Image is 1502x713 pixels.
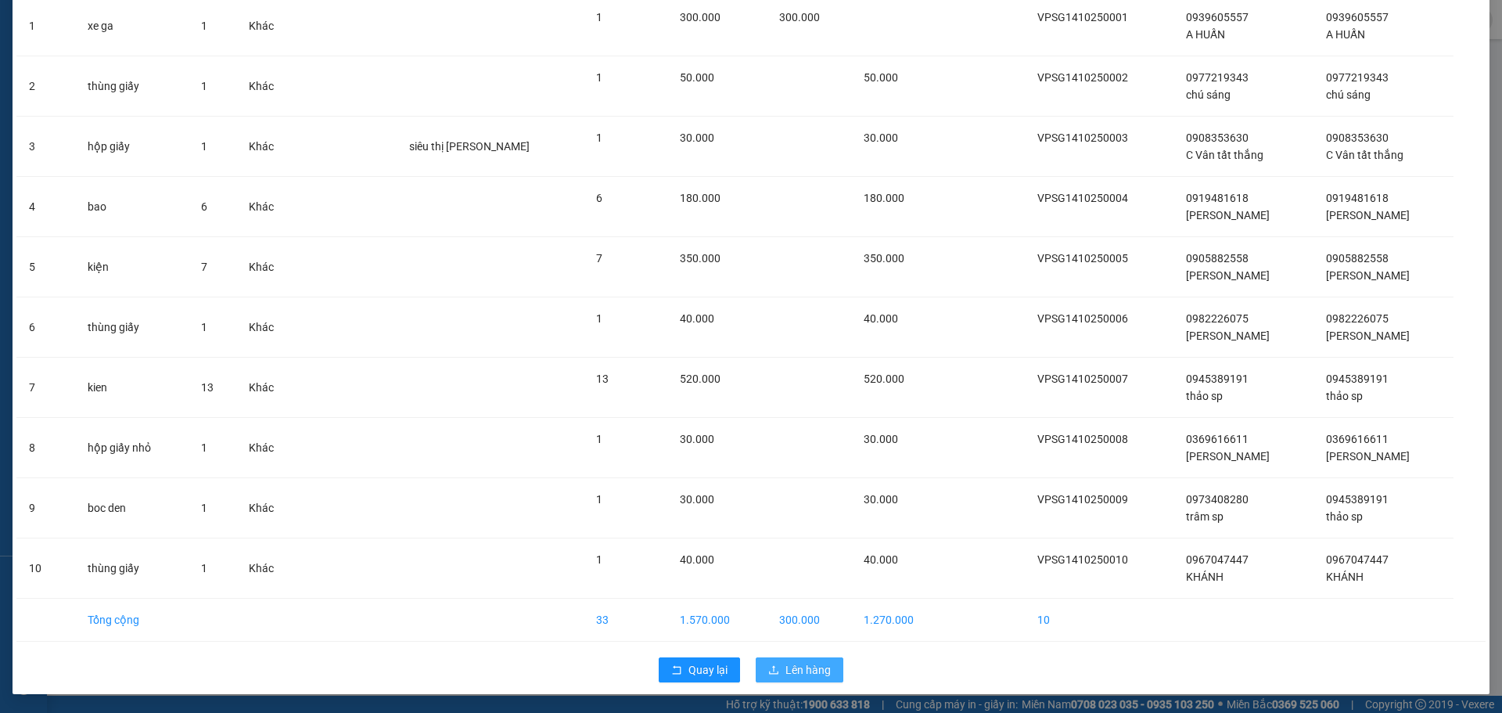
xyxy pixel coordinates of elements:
span: upload [768,664,779,677]
span: 0369616611 [1326,433,1389,445]
span: thảo sp [1326,390,1363,402]
span: 1 [596,553,602,566]
span: VPSG1410250006 [1037,312,1128,325]
span: 7 [596,252,602,265]
span: chú sáng [1186,88,1231,101]
span: 30.000 [864,433,898,445]
span: 0982226075 [1186,312,1249,325]
td: hộp giấy nhỏ [75,418,189,478]
li: VP VP [GEOGRAPHIC_DATA] [8,67,108,118]
span: 40.000 [864,553,898,566]
span: VPSG1410250003 [1037,131,1128,144]
span: 50.000 [864,71,898,84]
span: VPSG1410250001 [1037,11,1128,23]
span: 0905882558 [1186,252,1249,265]
td: 10 [16,538,75,599]
td: Tổng cộng [75,599,189,642]
td: Khác [236,117,300,177]
span: [PERSON_NAME] [1326,329,1410,342]
span: 180.000 [864,192,904,204]
span: 0945389191 [1186,373,1249,385]
td: Khác [236,56,300,117]
span: 0945389191 [1326,373,1389,385]
span: 40.000 [680,312,714,325]
span: 0908353630 [1326,131,1389,144]
span: [PERSON_NAME] [1326,269,1410,282]
span: 350.000 [864,252,904,265]
td: 33 [584,599,667,642]
td: Khác [236,358,300,418]
span: 6 [201,200,207,213]
td: thùng giấy [75,297,189,358]
td: 3 [16,117,75,177]
span: [PERSON_NAME] [1186,450,1270,463]
span: 300.000 [779,11,820,23]
span: Quay lại [688,661,728,679]
span: 520.000 [864,373,904,385]
td: Khác [236,297,300,358]
td: boc den [75,478,189,538]
span: 1 [201,80,207,92]
span: 1 [201,140,207,153]
span: [PERSON_NAME] [1186,329,1270,342]
span: 0982226075 [1326,312,1389,325]
span: siêu thị [PERSON_NAME] [409,140,530,153]
span: 1 [201,441,207,454]
span: 1 [201,502,207,514]
td: 7 [16,358,75,418]
td: 300.000 [767,599,851,642]
span: 1 [201,321,207,333]
span: 0977219343 [1326,71,1389,84]
td: 1.270.000 [851,599,947,642]
td: hộp giấy [75,117,189,177]
span: 0939605557 [1186,11,1249,23]
span: VPSG1410250007 [1037,373,1128,385]
span: 1 [596,312,602,325]
span: 13 [201,381,214,394]
td: 9 [16,478,75,538]
span: chú sáng [1326,88,1371,101]
td: Khác [236,177,300,237]
button: rollbackQuay lại [659,657,740,682]
span: Lên hàng [785,661,831,679]
span: 7 [201,261,207,273]
td: 8 [16,418,75,478]
span: 13 [596,373,609,385]
span: rollback [671,664,682,677]
span: VPSG1410250002 [1037,71,1128,84]
button: uploadLên hàng [756,657,843,682]
span: 40.000 [864,312,898,325]
span: 30.000 [680,493,714,506]
span: thảo sp [1326,510,1363,523]
img: logo.jpg [8,8,63,63]
span: environment [108,87,119,98]
span: VPSG1410250004 [1037,192,1128,204]
td: bao [75,177,189,237]
span: 30.000 [680,131,714,144]
td: 10 [1025,599,1173,642]
span: A HUẤN [1326,28,1365,41]
span: VPSG1410250008 [1037,433,1128,445]
span: 0967047447 [1326,553,1389,566]
span: 0919481618 [1186,192,1249,204]
span: 30.000 [864,131,898,144]
li: VP VP Cư Jút [108,67,208,84]
span: 1 [596,433,602,445]
span: 1 [201,562,207,574]
span: 0905882558 [1326,252,1389,265]
span: KHÁNH [1186,571,1224,583]
span: VPSG1410250010 [1037,553,1128,566]
span: 50.000 [680,71,714,84]
td: Khác [236,237,300,297]
span: [PERSON_NAME] [1326,450,1410,463]
span: 300.000 [680,11,720,23]
span: [PERSON_NAME] [1186,269,1270,282]
td: 2 [16,56,75,117]
td: Khác [236,538,300,599]
span: KHÁNH [1326,571,1364,583]
li: [PERSON_NAME] [8,8,227,38]
span: C Vân tất thắng [1326,149,1403,161]
span: 0967047447 [1186,553,1249,566]
span: 0369616611 [1186,433,1249,445]
span: 1 [596,493,602,506]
